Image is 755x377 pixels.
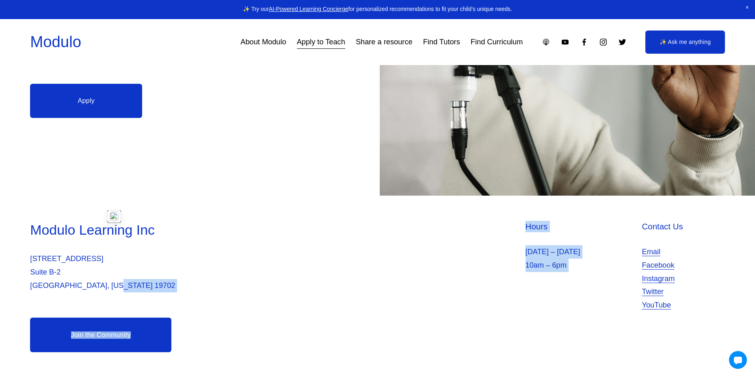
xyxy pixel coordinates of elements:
[642,299,671,312] a: YouTube
[561,38,569,46] a: YouTube
[356,35,413,49] a: Share a resource
[642,285,664,299] a: Twitter
[542,38,550,46] a: Apple Podcasts
[645,31,725,54] a: ✨ Ask me anything
[618,38,627,46] a: Twitter
[30,318,171,352] a: Join the Community
[240,35,286,49] a: About Modulo
[526,221,638,232] h4: Hours
[471,35,523,49] a: Find Curriculum
[30,33,81,50] a: Modulo
[297,35,345,49] a: Apply to Teach
[30,84,142,118] a: Apply
[642,259,674,272] a: Facebook
[642,221,725,232] h4: Contact Us
[30,252,375,292] p: [STREET_ADDRESS] Suite B-2 [GEOGRAPHIC_DATA], [US_STATE] 19702
[30,221,375,240] h3: Modulo Learning Inc
[423,35,460,49] a: Find Tutors
[526,245,638,272] p: [DATE] – [DATE] 10am – 6pm
[642,272,675,285] a: Instagram
[269,6,348,12] a: AI-Powered Learning Concierge
[580,38,588,46] a: Facebook
[599,38,608,46] a: Instagram
[642,245,660,259] a: Email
